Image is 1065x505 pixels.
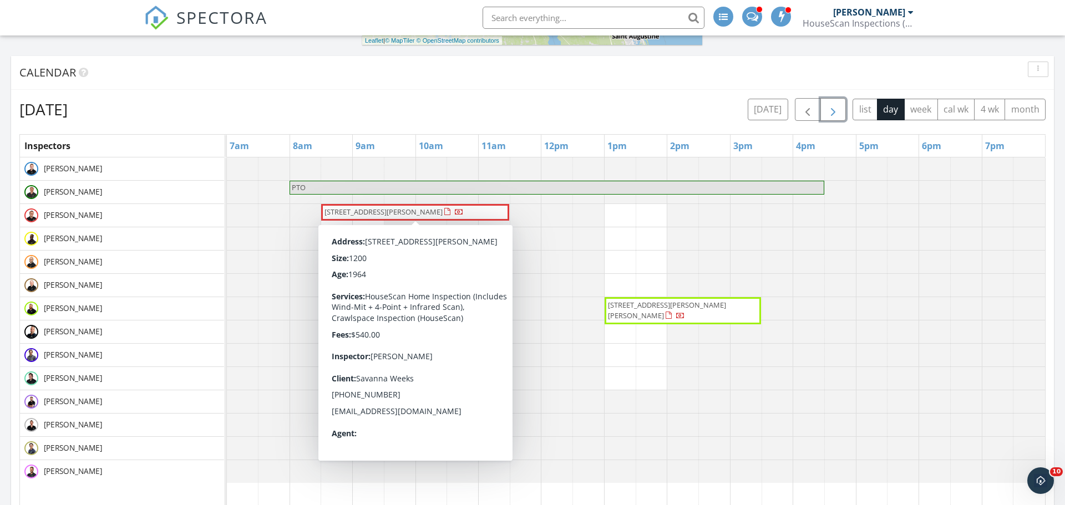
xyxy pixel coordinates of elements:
a: 3pm [731,137,755,155]
a: 8am [290,137,315,155]
input: Search everything... [483,7,704,29]
img: josh_photo1_spectora.jpg [24,208,38,222]
a: 4pm [793,137,818,155]
button: 4 wk [974,99,1005,120]
a: 1pm [605,137,630,155]
span: Calendar [19,65,76,80]
button: month [1005,99,1046,120]
span: 10 [1050,467,1063,476]
img: home_scan2.jpg [24,162,38,176]
img: mike_headshots.jpg [24,325,38,339]
span: [PERSON_NAME] [42,163,104,174]
a: 11am [479,137,509,155]
img: 25_headshot_insurance_gage.png [24,418,38,432]
button: day [877,99,905,120]
span: SPECTORA [176,6,267,29]
a: SPECTORA [144,15,267,38]
span: [PERSON_NAME] [42,349,104,360]
div: HouseScan Inspections (HOME) [803,18,914,29]
span: [PERSON_NAME] [42,233,104,244]
a: © MapTiler [385,37,415,44]
span: [PERSON_NAME] [42,210,104,221]
a: Leaflet [365,37,383,44]
span: Inspectors [24,140,70,152]
span: [PERSON_NAME] [42,303,104,314]
img: devin_photo_1.jpg [24,185,38,199]
span: [PERSON_NAME] [42,279,104,290]
a: 2pm [667,137,692,155]
span: [PERSON_NAME] [42,419,104,430]
div: [PERSON_NAME] [833,7,905,18]
span: [PERSON_NAME] [42,466,104,477]
button: Next day [820,98,846,121]
span: [PERSON_NAME] [42,186,104,197]
img: bradley_face.png [24,465,38,478]
img: The Best Home Inspection Software - Spectora [144,6,169,30]
img: 25_headshot_insurance_blake.png [24,441,38,455]
button: list [853,99,878,120]
a: © OpenStreetMap contributors [417,37,499,44]
img: untitled_2500_x_2500_px_4.png [24,395,38,409]
span: [PERSON_NAME] [42,373,104,384]
a: 10am [416,137,446,155]
a: 7pm [982,137,1007,155]
span: [PERSON_NAME] [42,256,104,267]
button: week [904,99,938,120]
a: 5pm [856,137,881,155]
button: Previous day [795,98,821,121]
button: [DATE] [748,99,788,120]
button: cal wk [937,99,975,120]
a: 9am [353,137,378,155]
span: [PERSON_NAME] [42,396,104,407]
span: [STREET_ADDRESS][PERSON_NAME][PERSON_NAME] [608,300,726,320]
img: daven_headshot.jpg [24,232,38,246]
h2: [DATE] [19,98,68,120]
span: PTO [292,182,306,192]
a: 7am [227,137,252,155]
span: [PERSON_NAME] [42,326,104,337]
img: tyler_headshot.jpg [24,302,38,315]
a: 6pm [919,137,944,155]
img: home_scan16.jpg [24,278,38,292]
div: | [362,36,502,45]
img: shaun_headshot.png [24,255,38,269]
img: dom_headshot.jpg [24,371,38,385]
img: trent_headshot.png [24,348,38,362]
span: [PERSON_NAME] [42,442,104,453]
a: 12pm [541,137,571,155]
span: [STREET_ADDRESS][PERSON_NAME] [324,300,443,310]
span: [STREET_ADDRESS][PERSON_NAME] [324,207,443,217]
iframe: Intercom live chat [1027,467,1054,494]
